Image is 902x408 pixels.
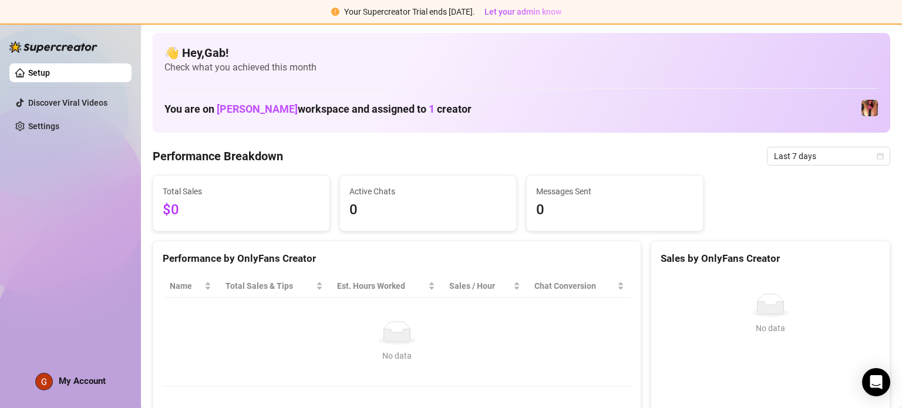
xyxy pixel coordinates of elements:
span: $0 [163,199,320,221]
span: Sales / Hour [449,279,510,292]
span: exclamation-circle [331,8,339,16]
span: [PERSON_NAME] [217,103,298,115]
div: Open Intercom Messenger [862,368,890,396]
a: Settings [28,122,59,131]
span: Total Sales & Tips [225,279,314,292]
img: 𝕱𝖊𝖗𝖆𝖑 [861,100,878,116]
img: logo-BBDzfeDw.svg [9,41,97,53]
span: Your Supercreator Trial ends [DATE]. [344,7,475,16]
div: Sales by OnlyFans Creator [661,251,880,267]
div: No data [174,349,620,362]
div: Est. Hours Worked [337,279,426,292]
th: Name [163,275,218,298]
a: Discover Viral Videos [28,98,107,107]
th: Total Sales & Tips [218,275,330,298]
span: 0 [536,199,694,221]
span: Check what you achieved this month [164,61,879,74]
span: Name [170,279,202,292]
th: Sales / Hour [442,275,527,298]
h4: 👋 Hey, Gab ! [164,45,879,61]
div: Performance by OnlyFans Creator [163,251,631,267]
span: Let your admin know [484,7,561,16]
a: Setup [28,68,50,77]
h4: Performance Breakdown [153,148,283,164]
span: Messages Sent [536,185,694,198]
button: Let your admin know [480,5,566,19]
span: Active Chats [349,185,507,198]
div: No data [665,322,876,335]
span: 1 [429,103,435,115]
h1: You are on workspace and assigned to creator [164,103,472,116]
img: ACg8ocKWf5nPuNgWaqT6chLbIm6K10Q3rKFaIssiC_6zdgqI4dEeJw=s96-c [36,373,52,390]
span: My Account [59,376,106,386]
th: Chat Conversion [527,275,632,298]
span: calendar [877,153,884,160]
span: 0 [349,199,507,221]
span: Chat Conversion [534,279,615,292]
span: Last 7 days [774,147,883,165]
span: Total Sales [163,185,320,198]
